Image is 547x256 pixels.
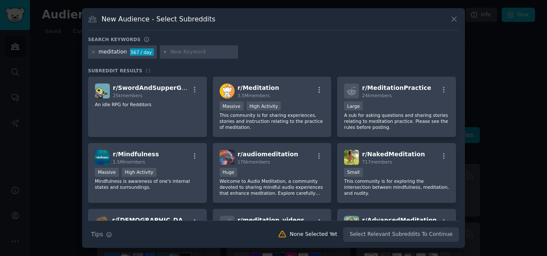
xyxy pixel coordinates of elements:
[220,168,238,177] div: Huge
[95,150,110,165] img: Mindfulness
[91,230,103,239] span: Tips
[113,151,159,158] span: r/ Mindfulness
[344,168,362,177] div: Small
[113,84,196,91] span: r/ SwordAndSupperGame
[145,68,151,73] span: 21
[220,112,325,130] p: This community is for sharing experiences, stories and instruction relating to the practice of me...
[238,84,279,91] span: r/ Meditation
[95,101,200,107] p: An idle RPG for Redditors
[102,15,215,24] h3: New Audience - Select Subreddits
[362,84,431,91] span: r/ MeditationPractice
[113,159,145,164] span: 1.5M members
[247,101,281,110] div: High Activity
[113,93,142,98] span: 25k members
[238,93,270,98] span: 3.5M members
[362,151,425,158] span: r/ NakedMeditation
[95,83,110,98] img: SwordAndSupperGame
[95,178,200,190] p: Mindfulness is awareness of one's internal states and surroundings.
[95,168,119,177] div: Massive
[220,83,235,98] img: Meditation
[290,231,337,238] div: None Selected Yet
[122,168,156,177] div: High Activity
[238,217,305,223] span: r/ meditation_videos
[88,36,141,42] h3: Search keywords
[112,217,193,223] span: r/ [DEMOGRAPHIC_DATA]
[344,178,449,196] p: This community is for exploring the intersection between mindfulness, meditation, and nudity.
[220,101,244,110] div: Massive
[130,48,154,56] div: 567 / day
[238,159,270,164] span: 176k members
[220,178,325,196] p: Welcome to Audio Meditation, a community devoted to sharing mindful audio experiences that enhanc...
[220,150,235,165] img: audiomeditation
[344,101,363,110] div: Large
[344,150,359,165] img: NakedMeditation
[238,151,298,158] span: r/ audiomeditation
[344,216,359,231] img: AdvancedMeditation
[362,217,437,223] span: r/ AdvancedMeditation
[99,48,127,56] div: meditation
[88,227,115,242] button: Tips
[88,68,142,74] span: Subreddit Results
[95,216,109,231] img: Buddhism
[170,48,235,56] input: New Keyword
[362,159,392,164] span: 717 members
[362,93,391,98] span: 24k members
[344,112,449,130] p: A sub for asking questions and sharing stories relating to meditation practice. Please see the ru...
